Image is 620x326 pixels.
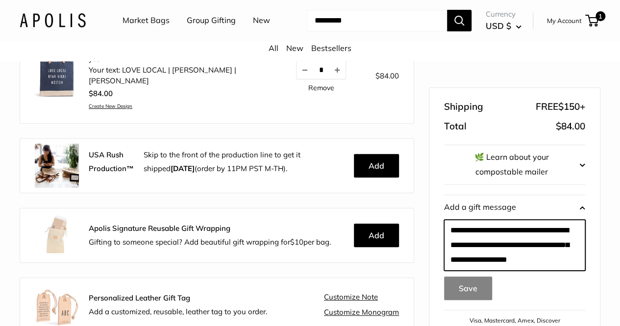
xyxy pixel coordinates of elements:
[595,11,605,21] span: 1
[35,213,79,257] img: Apolis_GiftWrapping_5_90x_2x.jpg
[307,10,447,31] input: Search...
[444,118,467,135] span: Total
[89,103,267,109] a: Create New Design
[444,146,585,185] button: 🌿 Learn about your compostable mailer
[447,10,471,31] button: Search
[470,317,560,324] a: Visa, Mastercard, Amex, Discover
[187,13,236,28] a: Group Gifting
[354,224,399,247] button: Add
[486,21,511,31] span: USD $
[558,101,580,113] span: $150
[89,89,113,98] span: $84.00
[586,15,598,26] a: 1
[486,7,521,21] span: Currency
[89,150,134,173] strong: USA Rush Production™
[486,18,521,34] button: USD $
[444,196,585,220] button: Add a gift message
[89,237,331,247] span: Gifting to someone special? Add beautiful gift wrapping for per bag.
[89,293,190,302] strong: Personalized Leather Gift Tag
[354,154,399,177] button: Add
[35,144,79,188] img: rush.jpg
[308,84,334,91] a: Remove
[89,307,267,316] span: Add a customized, reusable, leather tag to you order.
[35,52,79,97] img: Market Tote in Navy
[171,164,195,173] b: [DATE]
[324,308,399,317] a: Customize Monogram
[20,13,86,27] img: Apolis
[286,43,303,53] a: New
[297,61,313,79] button: Decrease quantity by 1
[547,15,582,26] a: My Account
[444,99,483,116] span: Shipping
[123,13,170,28] a: Market Bags
[324,293,378,301] a: Customize Note
[311,43,351,53] a: Bestsellers
[89,65,267,87] li: Your text: LOVE LOCAL | [PERSON_NAME] | [PERSON_NAME]
[313,66,329,74] input: Quantity
[89,224,230,233] strong: Apolis Signature Reusable Gift Wrapping
[144,148,347,176] p: Skip to the front of the production line to get it shipped (order by 11PM PST M-TH).
[556,120,585,132] span: $84.00
[375,71,399,80] span: $84.00
[290,237,303,247] span: $10
[536,99,585,116] span: FREE +
[329,61,346,79] button: Increase quantity by 1
[444,276,492,300] button: Save
[269,43,278,53] a: All
[253,13,270,28] a: New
